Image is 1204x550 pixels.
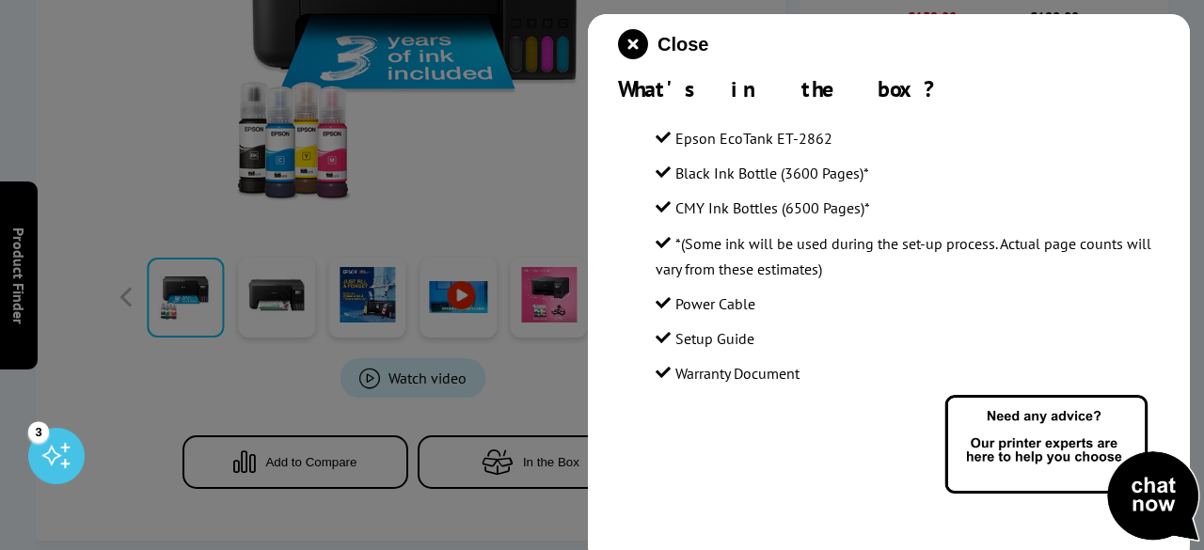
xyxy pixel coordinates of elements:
[618,29,708,59] button: close modal
[657,34,708,55] span: Close
[675,198,870,217] span: CMY Ink Bottles (6500 Pages)*
[675,364,800,383] span: Warranty Document
[618,74,1160,103] div: What's in the box?
[656,234,1151,278] span: *(Some ink will be used during the set-up process. Actual page counts will vary from these estima...
[28,421,49,442] div: 3
[675,129,832,148] span: Epson EcoTank ET-2862
[675,294,755,313] span: Power Cable
[941,392,1204,546] img: Open Live Chat window
[675,164,869,182] span: Black Ink Bottle (3600 Pages)*
[675,329,754,348] span: Setup Guide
